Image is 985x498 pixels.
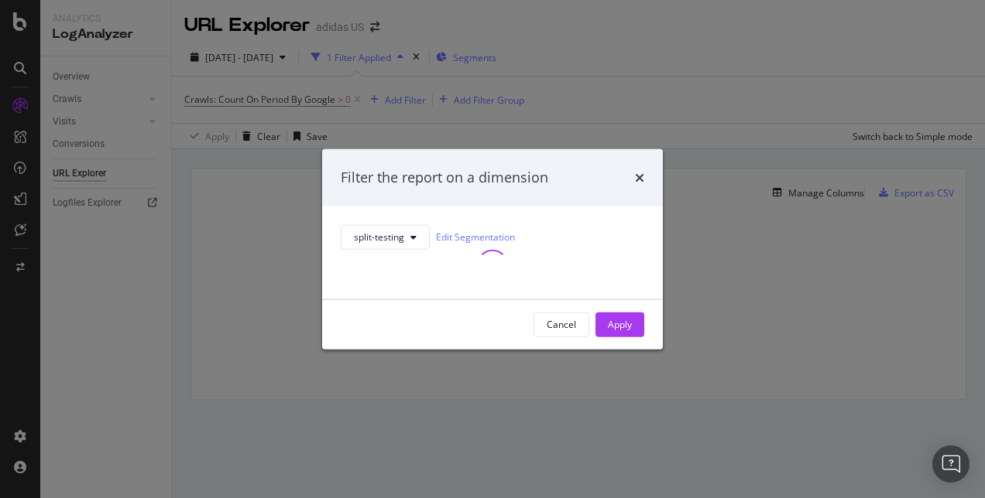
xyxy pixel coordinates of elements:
[595,312,644,336] button: Apply
[341,168,548,188] div: Filter the report on a dimension
[608,318,632,331] div: Apply
[534,312,589,336] button: Cancel
[436,229,515,245] a: Edit Segmentation
[635,168,644,188] div: times
[322,149,663,350] div: modal
[341,224,430,249] button: split-testing
[547,318,576,331] div: Cancel
[354,230,404,244] span: split-testing
[932,445,970,483] div: Open Intercom Messenger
